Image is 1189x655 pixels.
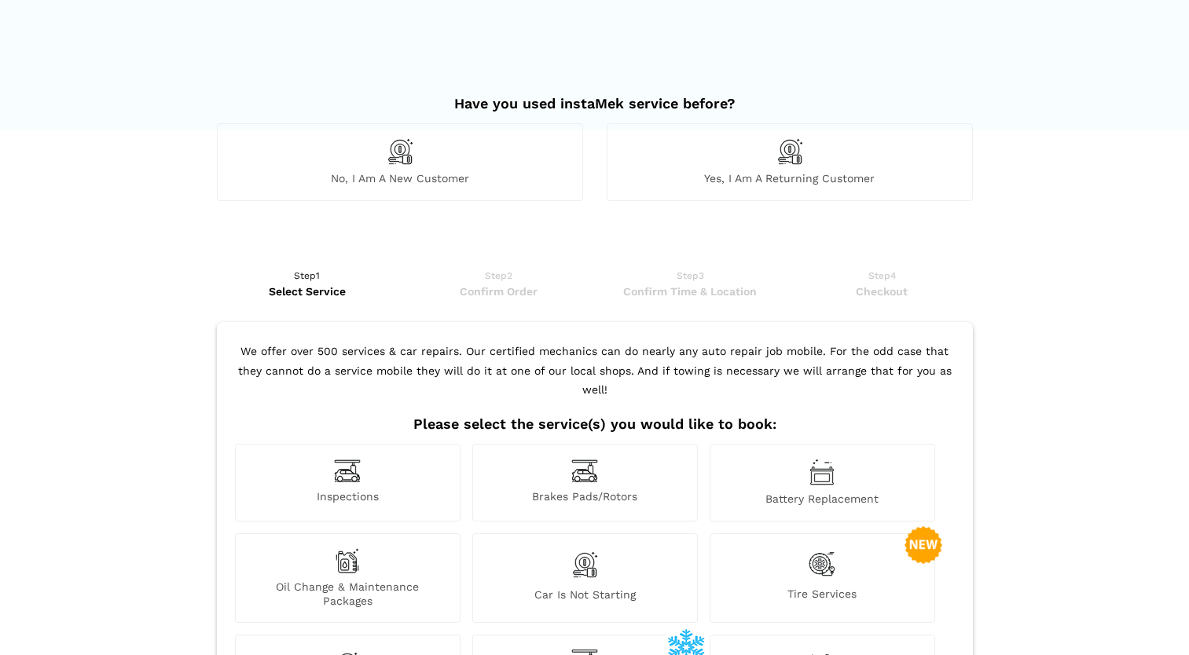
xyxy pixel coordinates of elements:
span: Confirm Time & Location [600,284,781,299]
span: Oil Change & Maintenance Packages [236,580,460,608]
span: Tire Services [710,587,934,608]
span: Confirm Order [408,284,589,299]
a: Step3 [600,268,781,299]
span: Yes, I am a returning customer [607,171,972,185]
span: Inspections [236,489,460,506]
a: Step2 [408,268,589,299]
span: Brakes Pads/Rotors [473,489,697,506]
span: No, I am a new customer [218,171,582,185]
span: Car is not starting [473,587,697,608]
span: Battery Replacement [710,492,934,506]
h2: Please select the service(s) you would like to book: [231,415,959,433]
img: new-badge-2-48.png [905,526,942,564]
a: Step1 [217,268,398,299]
a: Step4 [791,268,973,299]
span: Select Service [217,284,398,299]
span: Checkout [791,284,973,299]
h2: Have you used instaMek service before? [217,79,973,112]
p: We offer over 500 services & car repairs. Our certified mechanics can do nearly any auto repair j... [231,342,959,415]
